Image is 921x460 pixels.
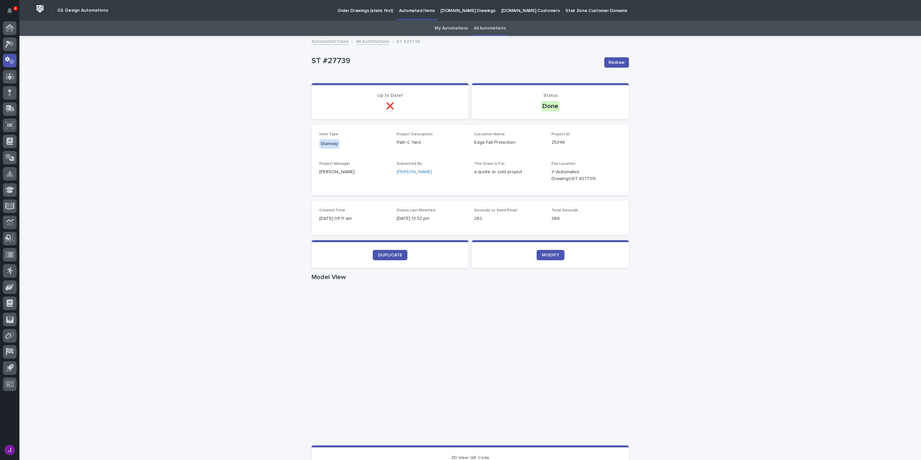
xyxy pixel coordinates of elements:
[57,8,108,13] h2: 03. Design Automations
[543,93,558,98] span: Status
[3,4,17,17] button: Notifications
[604,57,629,68] button: Redraw
[435,21,468,36] a: My Automations
[551,162,575,166] span: File Location
[551,215,621,222] p: 366
[319,139,339,149] div: Stairway
[474,162,507,166] span: This Order is For...
[551,208,578,212] span: Total Seconds
[397,215,466,222] p: [DATE] 12:32 pm
[474,139,544,146] p: Edge Fall Protection
[319,162,350,166] span: Project Manager
[608,59,625,66] span: Redraw
[34,3,46,15] img: Workspace Logo
[474,208,517,212] span: Seconds to Send Email
[474,132,505,136] span: Customer Name
[312,37,349,45] a: Automated Items
[474,169,544,175] p: a quote or sold project
[551,132,570,136] span: Project ID
[319,102,461,110] p: ❌
[312,284,629,445] iframe: Model View
[377,93,403,98] span: Up to Date?
[397,169,432,175] a: [PERSON_NAME]
[474,21,506,36] a: All Automations
[397,139,466,146] p: Path C Yard
[8,8,17,18] div: Notifications4
[378,253,402,257] span: DUPLICATE
[397,132,433,136] span: Project Description
[451,455,489,460] span: 3D View QR Code
[551,169,606,182] : Y:\Automated Drawings\ST #27739\
[312,56,599,66] p: ST #27739
[474,215,544,222] p: 262
[319,132,338,136] span: Item Type
[397,162,422,166] span: Submitted By
[551,139,621,146] p: 25348
[396,38,420,45] p: ST #27739
[319,208,345,212] span: Created Time
[319,169,389,175] p: [PERSON_NAME]
[312,273,629,281] h1: Model View
[356,37,389,45] a: All Automations
[373,250,407,260] a: DUPLICATE
[14,6,17,11] p: 4
[542,253,559,257] span: MODIFY
[3,443,17,457] button: users-avatar
[397,208,435,212] span: Status Last Modified
[537,250,564,260] a: MODIFY
[319,215,389,222] p: [DATE] 09:11 am
[541,101,560,111] div: Done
